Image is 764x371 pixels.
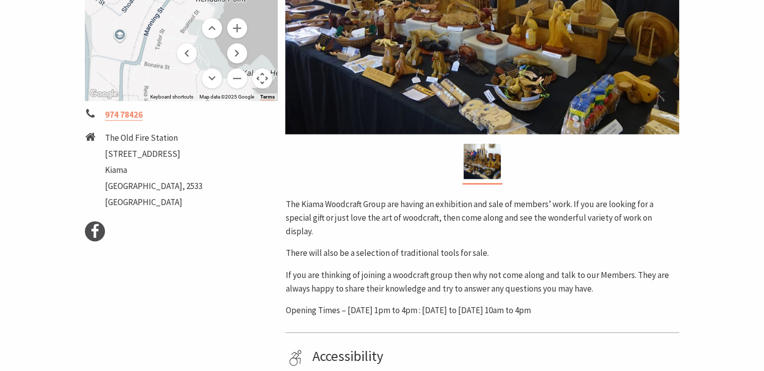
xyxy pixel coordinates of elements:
[199,94,254,100] span: Map data ©2025 Google
[227,43,247,63] button: Move right
[150,94,193,101] button: Keyboard shortcuts
[105,147,202,161] li: [STREET_ADDRESS]
[105,109,143,121] a: 974 78426
[87,87,121,101] a: Open this area in Google Maps (opens a new window)
[227,18,247,38] button: Zoom in
[202,68,222,88] button: Move down
[260,94,274,100] a: Terms (opens in new tab)
[105,131,202,145] li: The Old Fire Station
[227,68,247,88] button: Zoom out
[285,268,679,296] p: If you are thinking of joining a woodcraft group then why not come along and talk to our Members....
[464,144,501,179] img: The wonders of wood
[285,246,679,260] p: There will also be a selection of traditional tools for sale.
[105,179,202,193] li: [GEOGRAPHIC_DATA], 2533
[285,198,679,239] p: The Kiama Woodcraft Group are having an exhibition and sale of members’ work. If you are looking ...
[177,43,197,63] button: Move left
[202,18,222,38] button: Move up
[252,68,272,88] button: Map camera controls
[87,87,121,101] img: Google
[312,348,676,365] h4: Accessibility
[285,304,679,317] p: Opening Times – [DATE] 1pm to 4pm : [DATE] to [DATE] 10am to 4pm
[105,163,202,177] li: Kiama
[105,196,202,209] li: [GEOGRAPHIC_DATA]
